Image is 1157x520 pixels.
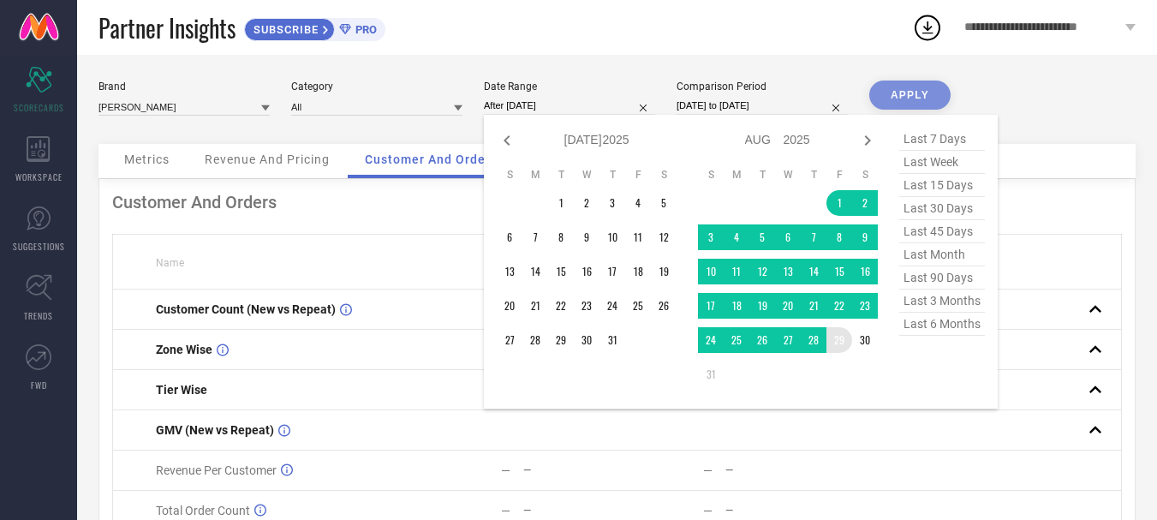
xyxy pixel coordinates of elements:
td: Sun Aug 24 2025 [698,327,724,353]
td: Sun Jul 06 2025 [497,224,522,250]
div: Next month [857,130,878,151]
td: Mon Aug 25 2025 [724,327,749,353]
td: Fri Aug 29 2025 [826,327,852,353]
td: Sat Aug 23 2025 [852,293,878,319]
th: Monday [522,168,548,182]
input: Select comparison period [677,97,848,115]
span: Customer Count (New vs Repeat) [156,302,336,316]
span: TRENDS [24,309,53,322]
td: Thu Aug 28 2025 [801,327,826,353]
span: last 30 days [899,197,985,220]
span: Revenue And Pricing [205,152,330,166]
td: Wed Aug 13 2025 [775,259,801,284]
td: Wed Aug 06 2025 [775,224,801,250]
th: Tuesday [749,168,775,182]
td: Mon Aug 04 2025 [724,224,749,250]
td: Sun Aug 03 2025 [698,224,724,250]
td: Sun Aug 10 2025 [698,259,724,284]
th: Tuesday [548,168,574,182]
span: last 6 months [899,313,985,336]
span: Metrics [124,152,170,166]
td: Wed Jul 02 2025 [574,190,599,216]
th: Wednesday [775,168,801,182]
td: Tue Aug 19 2025 [749,293,775,319]
th: Friday [625,168,651,182]
div: Date Range [484,81,655,93]
td: Wed Jul 23 2025 [574,293,599,319]
td: Tue Jul 01 2025 [548,190,574,216]
div: — [703,504,713,517]
td: Thu Aug 21 2025 [801,293,826,319]
th: Sunday [497,168,522,182]
div: Brand [98,81,270,93]
td: Tue Aug 12 2025 [749,259,775,284]
th: Thursday [801,168,826,182]
td: Fri Jul 18 2025 [625,259,651,284]
span: last month [899,243,985,266]
td: Fri Aug 08 2025 [826,224,852,250]
div: — [523,464,616,476]
td: Sat Jul 12 2025 [651,224,677,250]
div: — [501,463,510,477]
td: Wed Jul 09 2025 [574,224,599,250]
td: Tue Aug 05 2025 [749,224,775,250]
td: Tue Jul 22 2025 [548,293,574,319]
th: Sunday [698,168,724,182]
div: — [523,505,616,517]
td: Wed Aug 20 2025 [775,293,801,319]
td: Wed Jul 30 2025 [574,327,599,353]
td: Fri Jul 11 2025 [625,224,651,250]
div: Previous month [497,130,517,151]
span: SUBSCRIBE [245,23,323,36]
td: Mon Aug 11 2025 [724,259,749,284]
span: Revenue Per Customer [156,463,277,477]
td: Sat Aug 02 2025 [852,190,878,216]
span: GMV (New vs Repeat) [156,423,274,437]
div: — [725,464,818,476]
td: Sat Aug 16 2025 [852,259,878,284]
input: Select date range [484,97,655,115]
td: Thu Aug 07 2025 [801,224,826,250]
td: Tue Aug 26 2025 [749,327,775,353]
div: Open download list [912,12,943,43]
td: Mon Jul 28 2025 [522,327,548,353]
td: Sun Jul 20 2025 [497,293,522,319]
div: — [501,504,510,517]
td: Wed Aug 27 2025 [775,327,801,353]
span: Zone Wise [156,343,212,356]
span: Tier Wise [156,383,207,397]
td: Wed Jul 16 2025 [574,259,599,284]
div: — [703,463,713,477]
span: last 90 days [899,266,985,290]
span: WORKSPACE [15,170,63,183]
a: SUBSCRIBEPRO [244,14,385,41]
td: Sat Jul 19 2025 [651,259,677,284]
td: Tue Jul 08 2025 [548,224,574,250]
td: Fri Jul 04 2025 [625,190,651,216]
th: Thursday [599,168,625,182]
td: Sat Jul 26 2025 [651,293,677,319]
span: Customer And Orders [365,152,498,166]
span: last 7 days [899,128,985,151]
th: Monday [724,168,749,182]
td: Fri Aug 22 2025 [826,293,852,319]
td: Mon Jul 21 2025 [522,293,548,319]
td: Thu Jul 03 2025 [599,190,625,216]
span: last 3 months [899,290,985,313]
th: Friday [826,168,852,182]
div: Category [291,81,462,93]
span: Total Order Count [156,504,250,517]
span: SCORECARDS [14,101,64,114]
td: Sun Aug 31 2025 [698,362,724,387]
td: Tue Jul 29 2025 [548,327,574,353]
td: Fri Jul 25 2025 [625,293,651,319]
div: Comparison Period [677,81,848,93]
td: Sat Aug 09 2025 [852,224,878,250]
td: Mon Jul 14 2025 [522,259,548,284]
td: Mon Aug 18 2025 [724,293,749,319]
span: last 45 days [899,220,985,243]
td: Thu Jul 31 2025 [599,327,625,353]
td: Thu Jul 24 2025 [599,293,625,319]
span: FWD [31,379,47,391]
span: Partner Insights [98,10,236,45]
